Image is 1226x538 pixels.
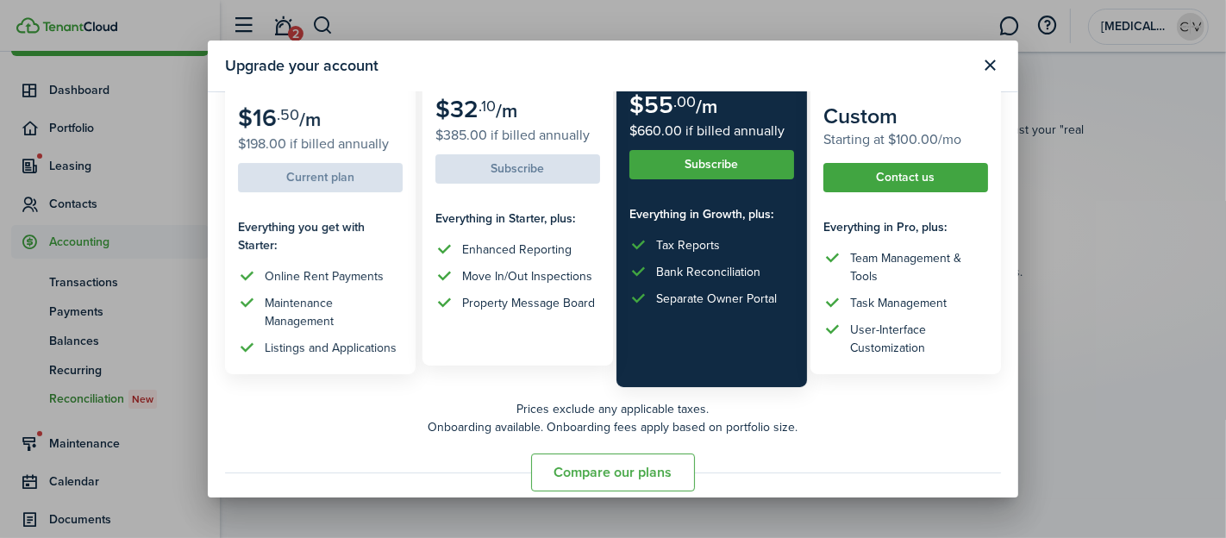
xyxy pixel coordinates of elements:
[435,125,600,146] subscription-pricing-card-price-annual: $385.00 if billed annually
[656,263,760,281] div: Bank Reconciliation
[462,294,595,312] div: Property Message Board
[238,100,277,135] subscription-pricing-card-price-amount: $16
[435,210,600,228] subscription-pricing-card-features-title: Everything in Starter, plus:
[225,400,1001,436] p: Prices exclude any applicable taxes. Onboarding available. Onboarding fees apply based on portfol...
[976,51,1005,80] button: Close modal
[238,218,403,254] subscription-pricing-card-features-title: Everything you get with Starter:
[823,129,988,150] subscription-pricing-card-price-annual: Starting at $100.00/mo
[696,92,717,121] subscription-pricing-card-price-period: /m
[850,321,988,357] div: User-Interface Customization
[629,205,794,223] subscription-pricing-card-features-title: Everything in Growth, plus:
[277,103,299,126] subscription-pricing-card-price-cents: .50
[299,105,321,134] subscription-pricing-card-price-period: /m
[225,49,972,83] modal-title: Upgrade your account
[496,97,517,125] subscription-pricing-card-price-period: /m
[629,150,794,179] button: Subscribe
[531,454,695,491] button: Compare our plans
[850,249,988,285] div: Team Management & Tools
[823,163,988,192] button: Contact us
[656,290,777,308] div: Separate Owner Portal
[265,267,384,285] div: Online Rent Payments
[823,100,898,132] subscription-pricing-card-price-amount: Custom
[673,91,696,113] subscription-pricing-card-price-cents: .00
[462,267,592,285] div: Move In/Out Inspections
[629,87,673,122] subscription-pricing-card-price-amount: $55
[265,339,397,357] div: Listings and Applications
[656,236,720,254] div: Tax Reports
[265,294,403,330] div: Maintenance Management
[850,294,947,312] div: Task Management
[238,134,403,154] subscription-pricing-card-price-annual: $198.00 if billed annually
[462,241,572,259] div: Enhanced Reporting
[435,91,479,127] subscription-pricing-card-price-amount: $32
[629,121,794,141] subscription-pricing-card-price-annual: $660.00 if billed annually
[479,95,496,117] subscription-pricing-card-price-cents: .10
[823,218,988,236] subscription-pricing-card-features-title: Everything in Pro, plus:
